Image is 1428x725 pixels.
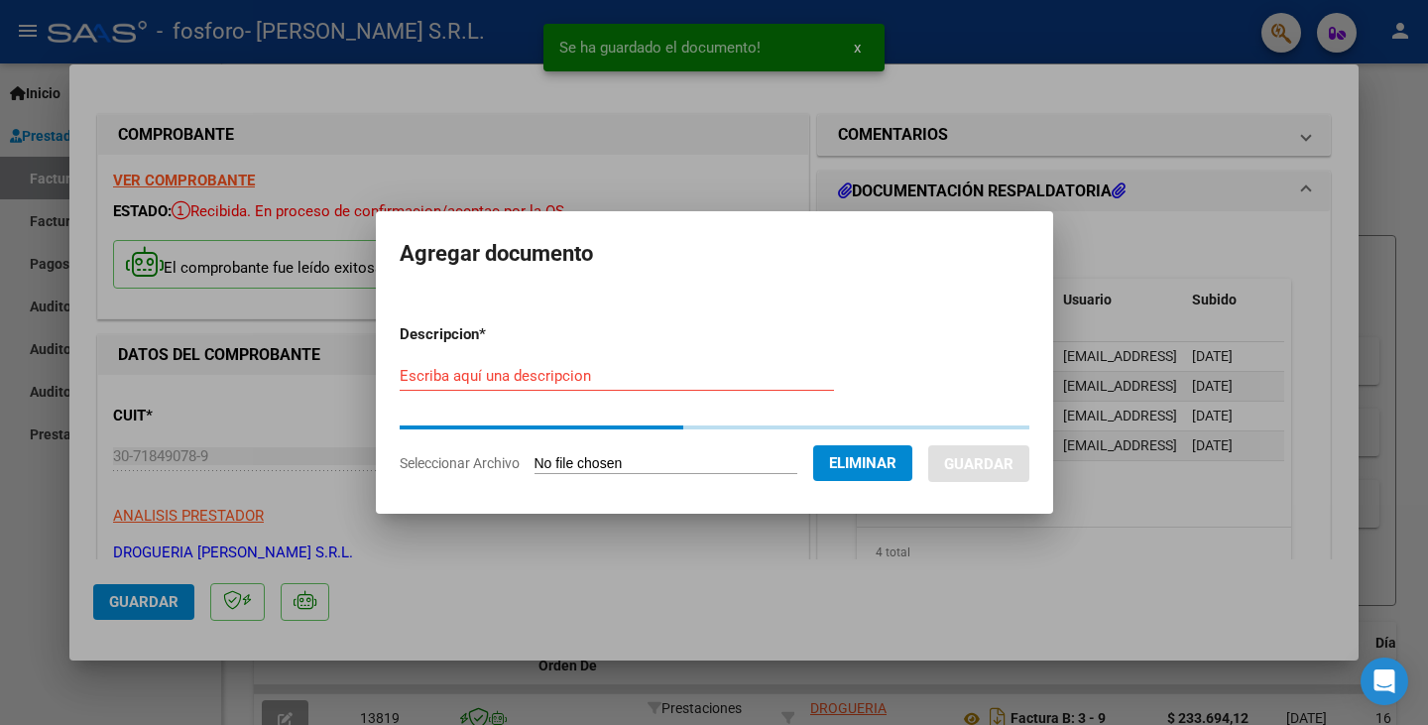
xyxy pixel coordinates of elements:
span: Seleccionar Archivo [400,455,520,471]
span: Eliminar [829,454,896,472]
button: Guardar [928,445,1029,482]
p: Descripcion [400,323,589,346]
div: Open Intercom Messenger [1361,658,1408,705]
h2: Agregar documento [400,235,1029,273]
button: Eliminar [813,445,912,481]
span: Guardar [944,455,1013,473]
